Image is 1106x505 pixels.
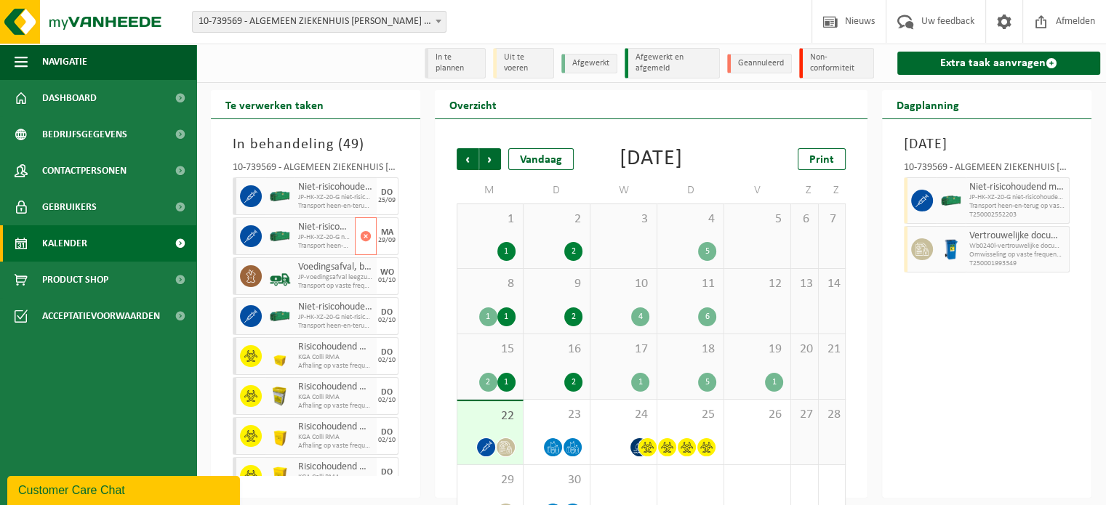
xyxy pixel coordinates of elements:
span: Voedingsafval, bevat producten van dierlijke oorsprong, onverpakt, categorie 3 [298,262,373,273]
img: HK-XZ-20-GN-00 [269,225,291,247]
span: 17 [598,342,649,357]
span: Vertrouwelijke documenten (recyclage) [969,230,1065,242]
span: 23 [531,407,582,423]
li: Afgewerkt en afgemeld [625,48,720,78]
span: Niet-risicohoudend medisch afval (zorgcentra) [298,302,373,313]
span: Bedrijfsgegevens [42,116,127,153]
span: T250002552203 [969,211,1065,219]
li: Uit te voeren [493,48,554,78]
div: 1 [497,242,516,261]
div: 1 [497,373,516,392]
td: W [590,177,657,203]
span: 26 [732,407,783,423]
span: 20 [798,342,810,357]
span: Niet-risicohoudend medisch afval (zorgcentra) [969,182,1065,193]
div: 01/10 [378,277,396,284]
td: Z [791,177,818,203]
span: Transport heen-en-terug op vaste frequentie [298,202,373,211]
div: 1 [631,373,649,392]
span: Contactpersonen [42,153,127,189]
span: 22 [465,408,516,424]
div: Vandaag [508,148,574,170]
div: 2 [564,373,582,392]
span: 30 [531,472,582,488]
h3: In behandeling ( ) [233,134,398,155]
div: 10-739569 - ALGEMEEN ZIEKENHUIS [PERSON_NAME] GENT AV - [GEOGRAPHIC_DATA] [233,163,398,177]
span: 13 [798,276,810,292]
div: WO [380,268,394,277]
div: 02/10 [378,437,396,444]
span: JP-HK-XZ-20-G niet-risicohoudend medisch afval (zorgcentra) [969,193,1065,202]
img: HK-XZ-20-GN-00 [269,305,291,327]
h2: Dagplanning [882,90,974,118]
span: 10 [598,276,649,292]
span: Dashboard [42,80,97,116]
td: Z [819,177,846,203]
div: 29/09 [378,237,396,244]
div: 1 [765,373,783,392]
span: 9 [531,276,582,292]
li: Non-conformiteit [799,48,874,78]
span: 8 [465,276,516,292]
img: HK-XZ-20-GN-00 [940,190,962,211]
span: 4 [665,211,716,227]
span: 16 [531,342,582,357]
h3: [DATE] [904,134,1070,155]
span: 1 [465,211,516,227]
span: 27 [798,407,810,423]
span: 29 [465,472,516,488]
div: 1 [479,307,497,326]
li: Afgewerkt [561,54,617,73]
div: 02/10 [378,397,396,404]
span: 6 [798,211,810,227]
span: Transport heen-en-terug op vaste frequentie [298,322,373,331]
h2: Overzicht [435,90,511,118]
span: 19 [732,342,783,357]
span: Kalender [42,225,87,262]
span: KGA Colli RMA [298,393,373,402]
span: Volgende [479,148,501,170]
li: In te plannen [425,48,486,78]
span: KGA Colli RMA [298,473,373,482]
div: 6 [698,307,716,326]
span: Navigatie [42,44,87,80]
img: WB-0240-HPE-BE-09 [940,238,962,260]
span: Gebruikers [42,189,97,225]
div: [DATE] [620,148,683,170]
span: Risicohoudend medisch afval [298,461,373,473]
div: 02/10 [378,357,396,364]
span: Risicohoudend medisch afval [298,381,373,393]
span: 28 [826,407,838,423]
span: Afhaling op vaste frequentie [298,442,373,451]
div: 10-739569 - ALGEMEEN ZIEKENHUIS [PERSON_NAME] GENT AV - [GEOGRAPHIC_DATA] [904,163,1070,177]
td: D [657,177,724,203]
div: 4 [631,307,649,326]
span: JP-voedingsafval leegzuigen 7000 lt [298,273,373,282]
span: 3 [598,211,649,227]
div: 2 [479,373,497,392]
span: Niet-risicohoudend medisch afval (zorgcentra) [298,222,351,233]
img: LP-SB-00050-HPE-22 [269,425,291,447]
img: LP-SB-00045-CRB-21 [269,385,291,407]
span: Product Shop [42,262,108,298]
div: 25/09 [378,197,396,204]
img: BL-LQ-LV [269,265,291,287]
span: Transport heen-en-terug op vaste frequentie [969,202,1065,211]
td: V [724,177,791,203]
span: 5 [732,211,783,227]
li: Geannuleerd [727,54,792,73]
span: JP-HK-XZ-20-G niet-risicohoudend medisch afval (zorgcentra) [298,313,373,322]
span: Omwisseling op vaste frequentie (incl. verwerking) [969,251,1065,259]
div: DO [381,468,393,477]
span: 10-739569 - ALGEMEEN ZIEKENHUIS JAN PALFIJN GENT AV - GENT [192,11,446,33]
div: DO [381,348,393,357]
span: 15 [465,342,516,357]
span: Print [809,154,834,166]
span: T250001993349 [969,259,1065,268]
h2: Te verwerken taken [211,90,338,118]
span: Transport op vaste frequentie [298,282,373,291]
div: 2 [564,307,582,326]
div: 1 [497,307,516,326]
div: 2 [564,242,582,261]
